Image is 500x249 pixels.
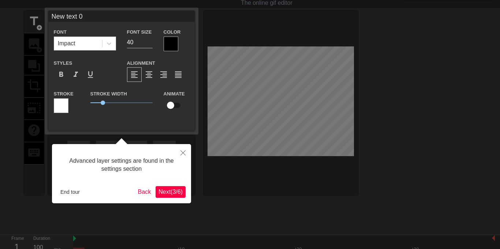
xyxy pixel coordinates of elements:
[135,186,154,198] button: Back
[175,144,191,161] button: Close
[57,186,83,197] button: End tour
[156,186,186,198] button: Next
[57,150,186,181] div: Advanced layer settings are found in the settings section
[158,189,183,195] span: Next ( 3 / 6 )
